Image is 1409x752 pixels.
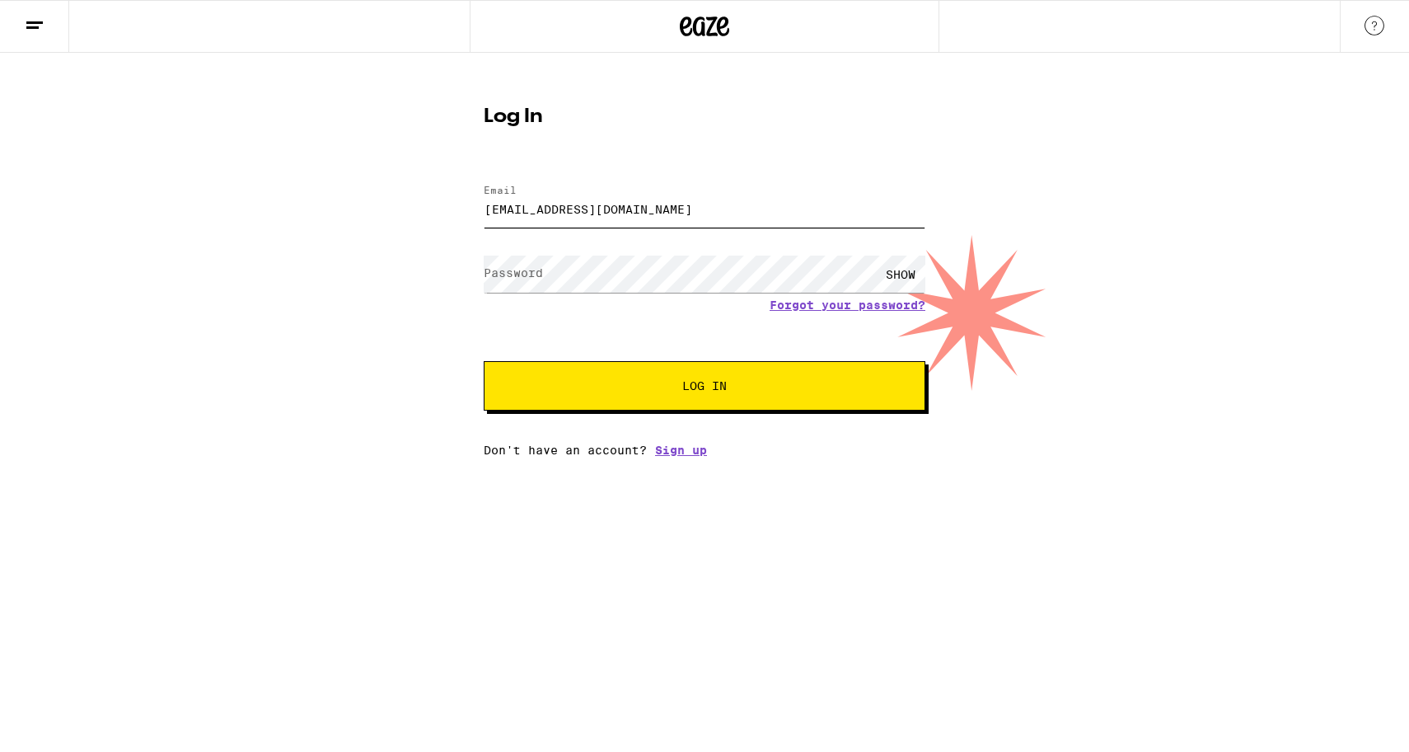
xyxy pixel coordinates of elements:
label: Password [484,266,543,280]
a: Forgot your password? [770,298,925,312]
h1: Log In [484,107,925,127]
span: Log In [682,380,727,392]
label: Email [484,185,517,195]
span: Hi. Need any help? [10,12,119,25]
button: Log In [484,361,925,411]
a: Sign up [655,444,707,457]
div: Don't have an account? [484,444,925,457]
div: SHOW [876,256,925,293]
input: Email [484,190,925,228]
